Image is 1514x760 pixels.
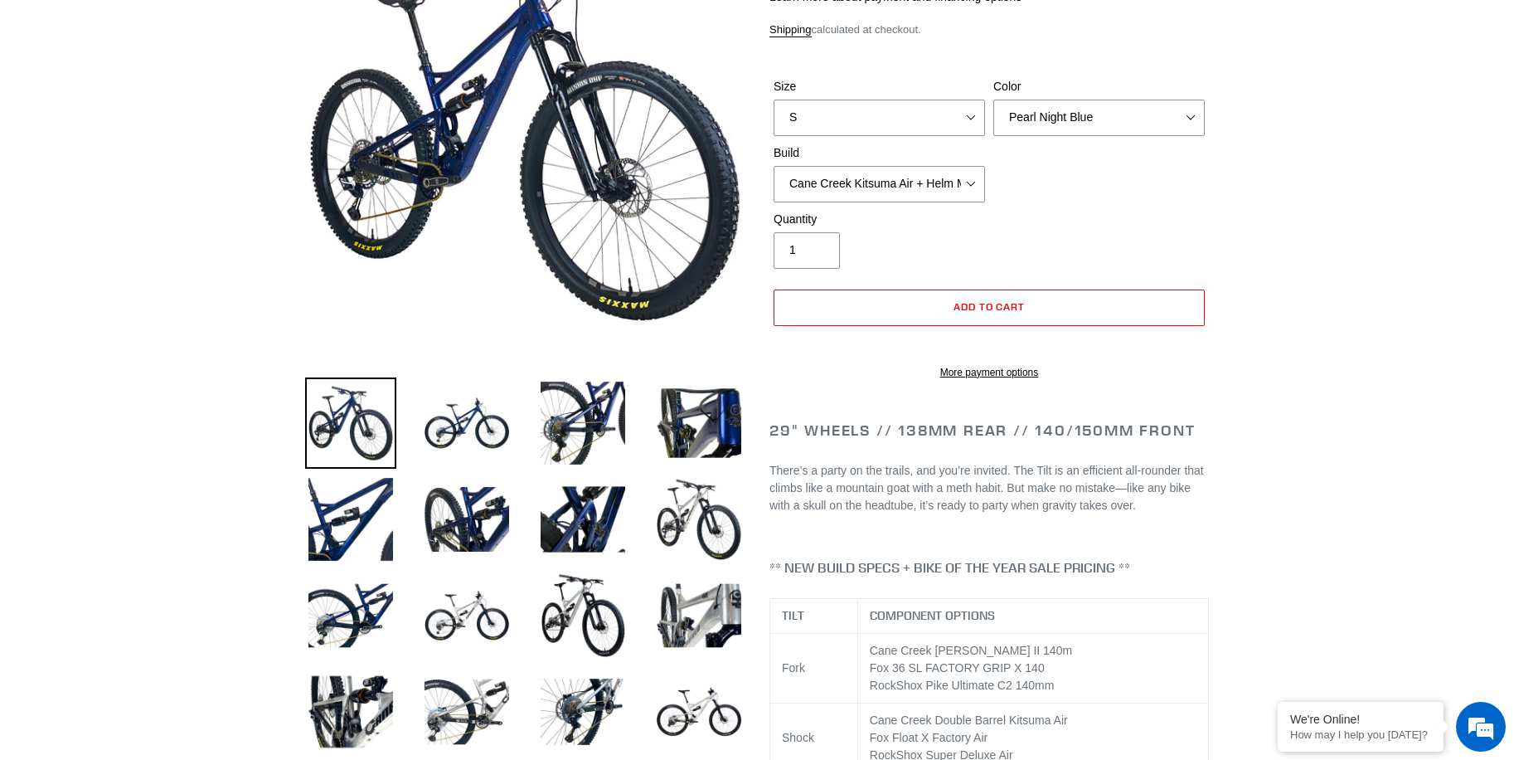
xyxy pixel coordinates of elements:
div: Chat with us now [111,93,303,114]
img: Load image into Gallery viewer, TILT - Complete Bike [537,570,628,661]
img: Load image into Gallery viewer, TILT - Complete Bike [421,474,512,565]
div: Minimize live chat window [272,8,312,48]
img: Load image into Gallery viewer, TILT - Complete Bike [305,570,396,661]
label: Color [993,78,1205,95]
img: Load image into Gallery viewer, TILT - Complete Bike [421,378,512,469]
img: Load image into Gallery viewer, TILT - Complete Bike [305,666,396,758]
img: Load image into Gallery viewer, TILT - Complete Bike [537,474,628,565]
img: d_696896380_company_1647369064580_696896380 [53,83,95,124]
img: Load image into Gallery viewer, TILT - Complete Bike [653,474,745,565]
div: calculated at checkout. [769,22,1209,38]
span: We're online! [96,209,229,377]
textarea: Type your message and hit 'Enter' [8,453,316,511]
h4: ** NEW BUILD SPECS + BIKE OF THE YEAR SALE PRICING ** [769,560,1209,576]
th: TILT [770,599,858,634]
img: Load image into Gallery viewer, TILT - Complete Bike [421,666,512,758]
img: Load image into Gallery viewer, TILT - Complete Bike [305,378,396,469]
h2: 29" Wheels // 138mm Rear // 140/150mm Front [769,421,1209,440]
a: More payment options [774,365,1205,380]
p: How may I help you today? [1290,728,1431,741]
img: Load image into Gallery viewer, TILT - Complete Bike [537,378,628,469]
img: Load image into Gallery viewer, TILT - Complete Bike [537,666,628,758]
label: Size [774,78,985,95]
th: COMPONENT OPTIONS [857,599,1208,634]
span: Add to cart [954,300,1026,313]
label: Quantity [774,211,985,228]
img: Load image into Gallery viewer, TILT - Complete Bike [653,378,745,469]
p: There’s a party on the trails, and you’re invited. The Tilt is an efficient all-rounder that clim... [769,462,1209,514]
a: Shipping [769,23,812,37]
img: Load image into Gallery viewer, TILT - Complete Bike [421,570,512,661]
label: Build [774,144,985,162]
div: Navigation go back [18,91,43,116]
td: Cane Creek [PERSON_NAME] II 140m Fox 36 SL FACTORY GRIP X 140 RockShox Pike Ultimate C2 140mm [857,634,1208,704]
img: Load image into Gallery viewer, TILT - Complete Bike [305,474,396,565]
img: Load image into Gallery viewer, TILT - Complete Bike [653,666,745,758]
td: Fork [770,634,858,704]
img: Load image into Gallery viewer, TILT - Complete Bike [653,570,745,661]
button: Add to cart [774,290,1205,326]
div: We're Online! [1290,713,1431,726]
